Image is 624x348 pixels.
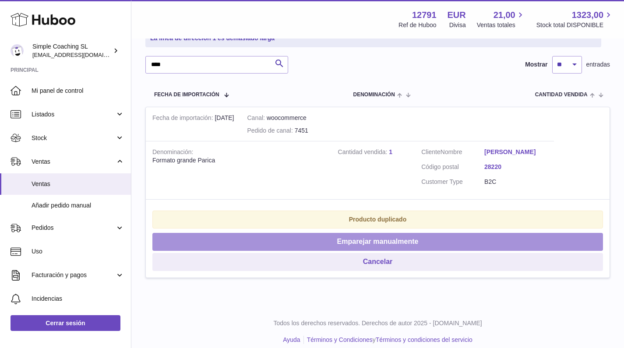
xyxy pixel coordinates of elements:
[247,114,308,122] div: woocommerce
[247,127,295,136] strong: Pedido de canal
[32,134,115,142] span: Stock
[32,247,124,256] span: Uso
[572,9,603,21] span: 1323,00
[152,114,215,123] strong: Fecha de importación
[32,51,129,58] span: [EMAIL_ADDRESS][DOMAIN_NAME]
[32,180,124,188] span: Ventas
[535,92,588,98] span: Cantidad vendida
[525,60,547,69] label: Mostrar
[389,148,392,155] a: 1
[138,319,617,327] p: Todos los derechos reservados. Derechos de autor 2025 - [DOMAIN_NAME]
[421,148,441,155] span: Cliente
[353,92,395,98] span: Denominación
[494,9,515,21] span: 21,00
[421,148,484,158] dt: Nombre
[307,336,373,343] a: Términos y Condiciones
[448,9,466,21] strong: EUR
[32,110,115,119] span: Listados
[536,9,613,29] a: 1323,00 Stock total DISPONIBLE
[152,156,325,165] div: Formato grande Parica
[338,148,389,158] strong: Cantidad vendida
[154,92,219,98] span: Fecha de importación
[32,224,115,232] span: Pedidos
[484,178,547,186] dd: B2C
[152,148,193,158] strong: Denominación
[349,216,406,223] strong: Producto duplicado
[152,233,603,251] button: Emparejar manualmente
[484,163,547,171] a: 28220
[247,114,267,123] strong: Canal
[247,127,308,135] div: 7451
[304,336,472,344] li: y
[32,87,124,95] span: Mi panel de control
[283,336,300,343] a: Ayuda
[449,21,466,29] div: Divisa
[421,163,484,173] dt: Código postal
[536,21,613,29] span: Stock total DISPONIBLE
[32,295,124,303] span: Incidencias
[32,42,111,59] div: Simple Coaching SL
[421,178,484,186] dt: Customer Type
[146,107,241,141] td: [DATE]
[398,21,436,29] div: Ref de Huboo
[32,158,115,166] span: Ventas
[376,336,472,343] a: Términos y condiciones del servicio
[586,60,610,69] span: entradas
[32,271,115,279] span: Facturación y pagos
[32,201,124,210] span: Añadir pedido manual
[152,253,603,271] button: Cancelar
[11,44,24,57] img: info@simplecoaching.es
[484,148,547,156] a: [PERSON_NAME]
[11,315,120,331] a: Cerrar sesión
[477,9,525,29] a: 21,00 Ventas totales
[477,21,525,29] span: Ventas totales
[412,9,437,21] strong: 12791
